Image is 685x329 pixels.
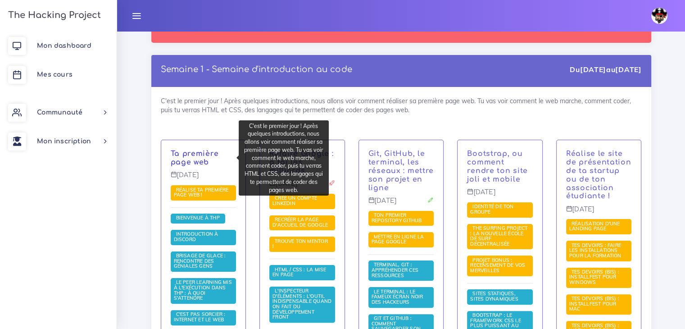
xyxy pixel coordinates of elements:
[37,109,82,116] span: Communauté
[470,204,513,215] a: Identité de ton groupe
[174,231,218,243] a: Introduction à Discord
[566,206,632,220] p: [DATE]
[569,296,619,312] a: Tes devoirs (bis) : Installfest pour MAC
[470,290,520,302] span: Sites statiques, sites dynamiques
[580,65,606,74] strong: [DATE]
[569,269,619,285] span: Tes devoirs (bis) : Installfest pour Windows
[174,279,232,302] a: Le Peer learning mis à l'exécution dans THP : à quoi s'attendre
[174,311,227,323] span: C'est pas sorcier : internet et le web
[470,225,527,247] a: The Surfing Project : la nouvelle école de surf décentralisée
[5,10,101,20] h3: The Hacking Project
[372,233,424,245] span: Mettre en ligne la page Google
[569,221,620,233] a: Réalisation d'une landing page
[372,234,424,246] a: Mettre en ligne la page Google
[569,220,620,232] span: Réalisation d'une landing page
[470,257,525,274] span: PROJET BONUS : recensement de vos merveilles
[372,212,424,224] span: Ton premier repository GitHub
[174,215,222,221] a: Bienvenue à THP
[174,311,227,323] a: C'est pas sorcier : internet et le web
[372,261,418,278] span: Terminal, Git : appréhender ces ressources
[272,266,326,278] a: HTML / CSS : la mise en page
[174,252,226,269] span: Brisage de glace : rencontre des géniales gens
[569,242,624,259] a: Tes devoirs : faire les installations pour la formation
[651,8,667,24] img: avatar
[570,64,641,75] div: Du au
[569,269,619,286] a: Tes devoirs (bis) : Installfest pour Windows
[37,71,73,78] span: Mes cours
[171,171,236,186] p: [DATE]
[37,42,91,49] span: Mon dashboard
[372,288,423,305] span: Le terminal : le fameux écran noir des hackeurs
[372,262,418,279] a: Terminal, Git : appréhender ces ressources
[566,150,631,200] a: Réalise le site de présentation de ta startup ou de ton association étudiante !
[239,120,329,196] div: C'est le premier jour ! Après quelques introductions, nous allons voir comment réaliser sa premiè...
[470,291,520,302] a: Sites statiques, sites dynamiques
[272,195,317,206] span: Créé un compte LinkedIn
[174,253,226,270] a: Brisage de glace : rencontre des géniales gens
[161,65,352,74] a: Semaine 1 - Semaine d'introduction au code
[467,188,533,203] p: [DATE]
[372,289,423,306] a: Le terminal : le fameux écran noir des hackeurs
[615,65,641,74] strong: [DATE]
[272,238,328,250] a: Trouve ton mentor !
[470,203,513,215] span: Identité de ton groupe
[171,150,219,166] a: Ta première page web
[470,257,525,274] a: PROJET BONUS : recensement de vos merveilles
[272,288,331,320] span: L'inspecteur d'éléments : l'outil indispensable quand on fait du développement front
[272,216,330,228] span: Recréer la page d'accueil de Google
[37,138,91,145] span: Mon inscription
[467,150,528,183] a: Bootstrap, ou comment rendre ton site joli et mobile
[174,187,229,198] a: Réalise ta première page web !
[174,215,222,221] span: Bienvenue à THP
[272,288,331,320] a: L'inspecteur d'éléments : l'outil indispensable quand on fait du développement front
[368,150,434,192] a: Git, GitHub, le terminal, les réseaux : mettre son projet en ligne
[368,197,434,211] p: [DATE]
[272,217,330,228] a: Recréer la page d'accueil de Google
[372,212,424,224] a: Ton premier repository GitHub
[174,231,218,242] span: Introduction à Discord
[272,195,317,207] a: Créé un compte LinkedIn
